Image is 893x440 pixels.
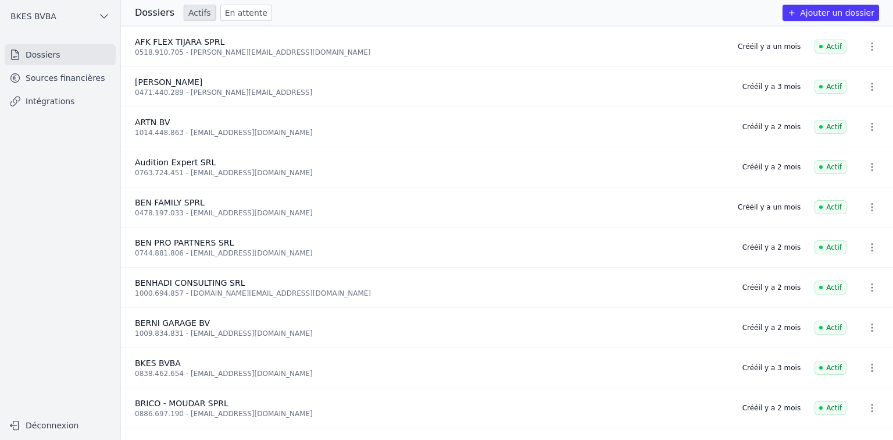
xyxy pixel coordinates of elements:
button: Déconnexion [5,416,116,435]
div: Créé il y a 2 mois [742,323,801,332]
div: 0471.440.289 - [PERSON_NAME][EMAIL_ADDRESS] [135,88,728,97]
span: Actif [815,80,846,94]
h3: Dossiers [135,6,174,20]
span: Actif [815,160,846,174]
span: [PERSON_NAME] [135,77,202,87]
span: Actif [815,200,846,214]
div: 0518.910.705 - [PERSON_NAME][EMAIL_ADDRESS][DOMAIN_NAME] [135,48,724,57]
span: BENHADI CONSULTING SRL [135,278,245,288]
span: BERNI GARAGE BV [135,318,210,328]
div: Créé il y a 2 mois [742,403,801,413]
span: BKES BVBA [135,359,181,368]
a: Actifs [184,5,216,21]
div: 0744.881.806 - [EMAIL_ADDRESS][DOMAIN_NAME] [135,249,728,258]
span: BKES BVBA [10,10,56,22]
div: 0886.697.190 - [EMAIL_ADDRESS][DOMAIN_NAME] [135,409,728,418]
a: En attente [220,5,272,21]
span: Actif [815,40,846,54]
span: Actif [815,240,846,254]
span: Actif [815,361,846,375]
div: Créé il y a un mois [738,42,801,51]
div: Créé il y a 2 mois [742,122,801,132]
div: 1000.694.857 - [DOMAIN_NAME][EMAIL_ADDRESS][DOMAIN_NAME] [135,289,728,298]
span: AFK FLEX TIJARA SPRL [135,37,224,47]
div: Créé il y a 3 mois [742,82,801,91]
span: BEN FAMILY SPRL [135,198,205,207]
div: 1014.448.863 - [EMAIL_ADDRESS][DOMAIN_NAME] [135,128,728,137]
button: BKES BVBA [5,7,116,26]
a: Dossiers [5,44,116,65]
span: BEN PRO PARTNERS SRL [135,238,234,247]
span: Actif [815,321,846,335]
a: Intégrations [5,91,116,112]
a: Sources financières [5,68,116,88]
span: Audition Expert SRL [135,158,216,167]
button: Ajouter un dossier [783,5,879,21]
div: Créé il y a 3 mois [742,363,801,372]
div: 0478.197.033 - [EMAIL_ADDRESS][DOMAIN_NAME] [135,208,724,218]
span: BRICO - MOUDAR SPRL [135,399,228,408]
span: Actif [815,120,846,134]
div: Créé il y a 2 mois [742,243,801,252]
div: 0838.462.654 - [EMAIL_ADDRESS][DOMAIN_NAME] [135,369,728,378]
div: 1009.834.831 - [EMAIL_ADDRESS][DOMAIN_NAME] [135,329,728,338]
span: Actif [815,401,846,415]
div: 0763.724.451 - [EMAIL_ADDRESS][DOMAIN_NAME] [135,168,728,178]
div: Créé il y a 2 mois [742,162,801,172]
div: Créé il y a 2 mois [742,283,801,292]
span: ARTN BV [135,118,170,127]
span: Actif [815,281,846,294]
div: Créé il y a un mois [738,203,801,212]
